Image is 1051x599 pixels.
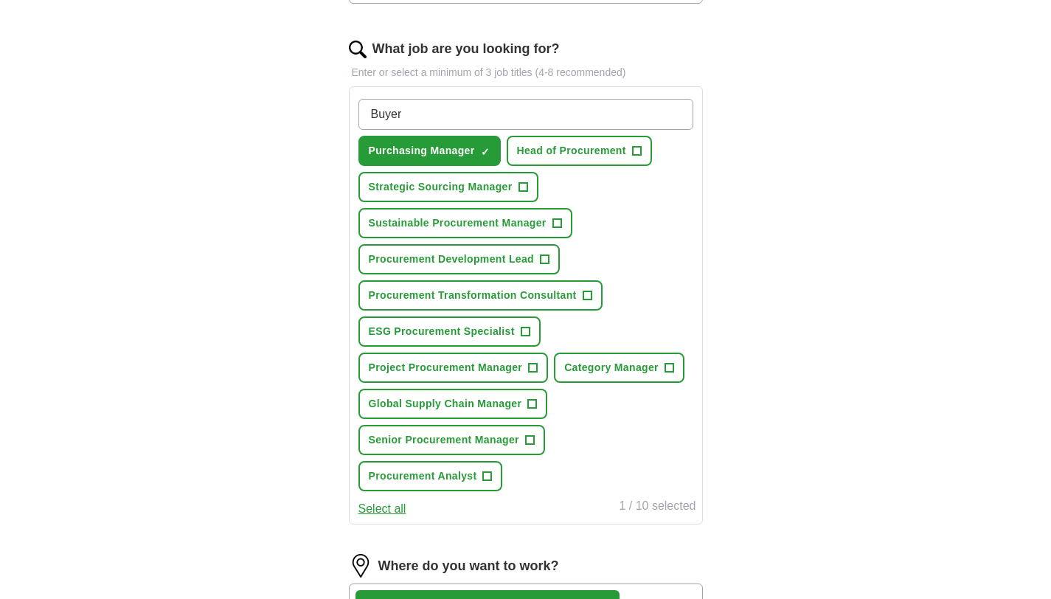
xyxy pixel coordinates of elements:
[358,461,503,491] button: Procurement Analyst
[369,288,577,303] span: Procurement Transformation Consultant
[358,500,406,518] button: Select all
[358,244,561,274] button: Procurement Development Lead
[369,252,535,267] span: Procurement Development Lead
[369,215,547,231] span: Sustainable Procurement Manager
[564,360,659,375] span: Category Manager
[358,316,541,347] button: ESG Procurement Specialist
[369,360,523,375] span: Project Procurement Manager
[358,172,538,202] button: Strategic Sourcing Manager
[358,99,693,130] input: Type a job title and press enter
[369,179,513,195] span: Strategic Sourcing Manager
[619,497,696,518] div: 1 / 10 selected
[369,324,515,339] span: ESG Procurement Specialist
[369,143,475,159] span: Purchasing Manager
[358,389,548,419] button: Global Supply Chain Manager
[554,353,684,383] button: Category Manager
[369,468,477,484] span: Procurement Analyst
[358,425,545,455] button: Senior Procurement Manager
[369,432,519,448] span: Senior Procurement Manager
[481,146,490,158] span: ✓
[372,39,560,59] label: What job are you looking for?
[358,136,501,166] button: Purchasing Manager✓
[358,353,549,383] button: Project Procurement Manager
[358,208,572,238] button: Sustainable Procurement Manager
[349,554,372,578] img: location.png
[349,65,703,80] p: Enter or select a minimum of 3 job titles (4-8 recommended)
[378,556,559,576] label: Where do you want to work?
[369,396,522,412] span: Global Supply Chain Manager
[358,280,603,311] button: Procurement Transformation Consultant
[349,41,367,58] img: search.png
[507,136,652,166] button: Head of Procurement
[517,143,626,159] span: Head of Procurement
